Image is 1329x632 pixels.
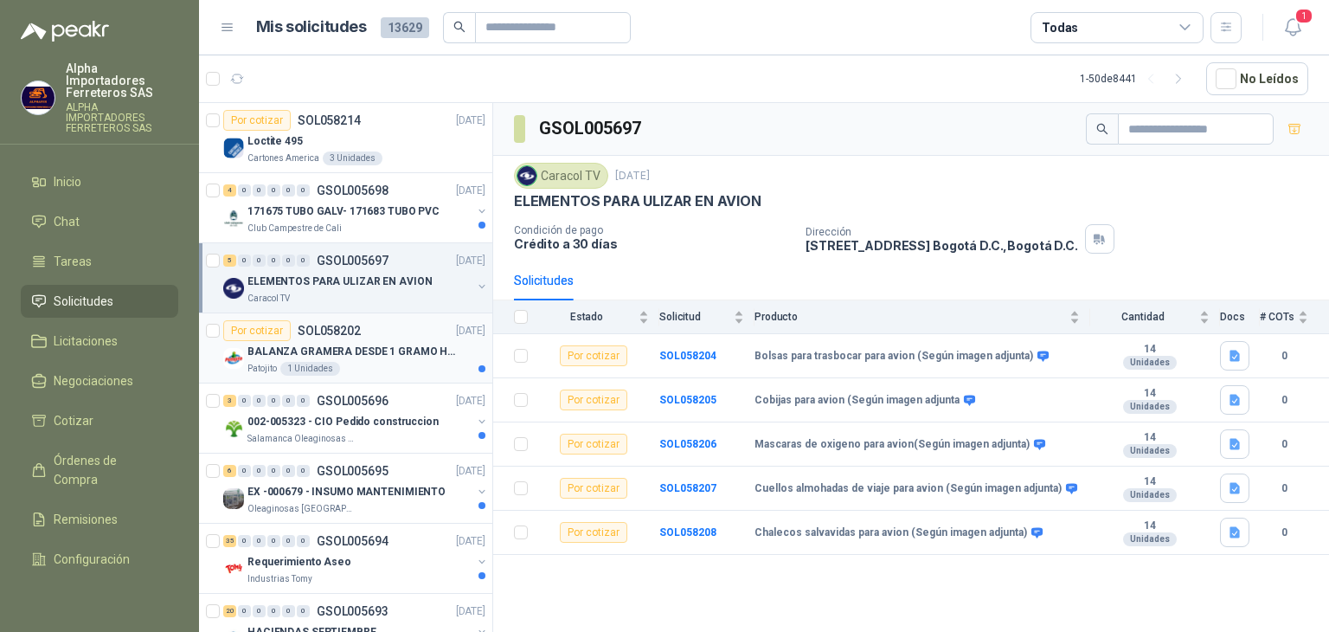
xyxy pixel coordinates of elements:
div: Por cotizar [560,478,627,499]
div: Unidades [1123,532,1177,546]
a: 5 0 0 0 0 0 GSOL005697[DATE] Company LogoELEMENTOS PARA ULIZAR EN AVIONCaracol TV [223,250,489,306]
img: Company Logo [223,488,244,509]
a: SOL058207 [659,482,716,494]
b: 14 [1090,431,1210,445]
b: Chalecos salvavidas para avion (Según imagen adjunta) [754,526,1027,540]
a: 6 0 0 0 0 0 GSOL005695[DATE] Company LogoEX -000679 - INSUMO MANTENIMIENTOOleaginosas [GEOGRAPHIC... [223,461,489,516]
span: # COTs [1260,311,1294,323]
div: 1 - 50 de 8441 [1080,65,1192,93]
span: Tareas [54,252,92,271]
div: 0 [282,395,295,407]
div: 0 [238,605,251,617]
b: 0 [1260,392,1308,409]
a: Inicio [21,165,178,198]
th: # COTs [1260,300,1329,334]
span: 13629 [381,17,429,38]
img: Company Logo [517,166,536,185]
a: 3 0 0 0 0 0 GSOL005696[DATE] Company Logo002-005323 - CIO Pedido construccionSalamanca Oleaginosa... [223,390,489,446]
p: Oleaginosas [GEOGRAPHIC_DATA][PERSON_NAME] [247,502,356,516]
p: Club Campestre de Cali [247,222,342,235]
a: Configuración [21,543,178,576]
b: 0 [1260,525,1308,541]
b: 14 [1090,519,1210,533]
div: Todas [1042,18,1078,37]
div: 0 [253,535,266,547]
div: 1 Unidades [280,362,340,376]
th: Docs [1220,300,1260,334]
div: 3 Unidades [323,152,382,165]
p: [DATE] [456,323,485,339]
p: [DATE] [456,463,485,480]
p: Salamanca Oleaginosas SAS [247,432,356,446]
b: 14 [1090,475,1210,489]
img: Company Logo [223,558,244,579]
img: Company Logo [223,208,244,229]
div: 0 [267,535,280,547]
span: Solicitud [659,311,730,323]
a: 4 0 0 0 0 0 GSOL005698[DATE] Company Logo171675 TUBO GALV- 171683 TUBO PVCClub Campestre de Cali [223,180,489,235]
p: [DATE] [456,253,485,269]
p: ELEMENTOS PARA ULIZAR EN AVION [514,192,761,210]
div: 0 [253,605,266,617]
p: Crédito a 30 días [514,236,792,251]
div: 0 [253,465,266,477]
p: [DATE] [456,393,485,410]
p: Industrias Tomy [247,572,312,586]
div: Por cotizar [560,390,627,410]
span: Configuración [54,550,130,569]
span: Producto [754,311,1066,323]
p: SOL058202 [298,325,361,337]
div: 0 [297,184,310,197]
div: 0 [297,395,310,407]
div: 0 [282,535,295,547]
div: 0 [238,395,251,407]
a: Cotizar [21,404,178,437]
p: GSOL005695 [317,465,388,477]
div: 0 [238,535,251,547]
div: Por cotizar [560,345,627,366]
p: [DATE] [456,183,485,199]
div: Por cotizar [560,522,627,543]
h1: Mis solicitudes [256,15,367,40]
b: 0 [1260,436,1308,453]
p: GSOL005696 [317,395,388,407]
div: 0 [238,184,251,197]
div: Unidades [1123,400,1177,414]
div: 0 [253,184,266,197]
p: GSOL005693 [317,605,388,617]
p: [DATE] [456,603,485,620]
div: 5 [223,255,236,267]
p: Dirección [806,226,1077,238]
div: Caracol TV [514,163,608,189]
div: 0 [282,605,295,617]
p: [STREET_ADDRESS] Bogotá D.C. , Bogotá D.C. [806,238,1077,253]
span: Estado [538,311,635,323]
div: 3 [223,395,236,407]
div: Unidades [1123,356,1177,370]
b: SOL058206 [659,438,716,450]
div: 0 [297,465,310,477]
b: Bolsas para trasbocar para avion (Según imagen adjunta) [754,350,1033,364]
p: Caracol TV [247,292,290,306]
b: Cobijas para avion (Según imagen adjunta [754,394,960,408]
p: SOL058214 [298,114,361,126]
img: Company Logo [223,278,244,299]
div: 0 [253,395,266,407]
a: Manuales y ayuda [21,583,178,616]
div: Solicitudes [514,271,574,290]
span: Negociaciones [54,371,133,390]
p: [DATE] [615,168,650,184]
div: 4 [223,184,236,197]
b: SOL058204 [659,350,716,362]
img: Company Logo [223,138,244,158]
p: BALANZA GRAMERA DESDE 1 GRAMO HASTA 5 GRAMOS [247,344,463,360]
img: Company Logo [223,348,244,369]
b: 0 [1260,480,1308,497]
a: SOL058205 [659,394,716,406]
div: 0 [253,255,266,267]
button: 1 [1277,12,1308,43]
span: Licitaciones [54,332,118,351]
div: 0 [267,184,280,197]
a: SOL058208 [659,526,716,538]
div: 35 [223,535,236,547]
